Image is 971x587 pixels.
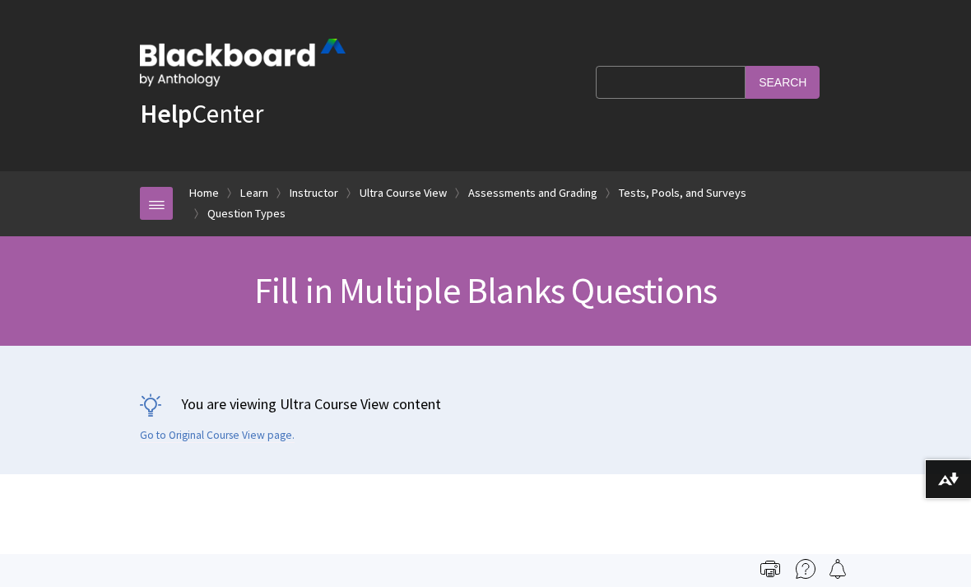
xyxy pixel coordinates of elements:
span: Fill in Multiple Blanks Questions [254,268,718,313]
span: About Fill in Multiple Blanks questions [140,547,831,581]
a: Home [189,183,219,203]
img: Print [760,559,780,579]
a: Assessments and Grading [468,183,597,203]
img: Blackboard by Anthology [140,39,346,86]
a: Question Types [207,203,286,224]
a: Ultra Course View [360,183,447,203]
a: HelpCenter [140,97,263,130]
p: You are viewing Ultra Course View content [140,394,831,414]
img: Follow this page [828,559,848,579]
a: Learn [240,183,268,203]
img: More help [796,559,815,579]
a: Instructor [290,183,338,203]
input: Search [746,66,820,98]
a: Tests, Pools, and Surveys [619,183,746,203]
a: Go to Original Course View page. [140,428,295,443]
strong: Help [140,97,192,130]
